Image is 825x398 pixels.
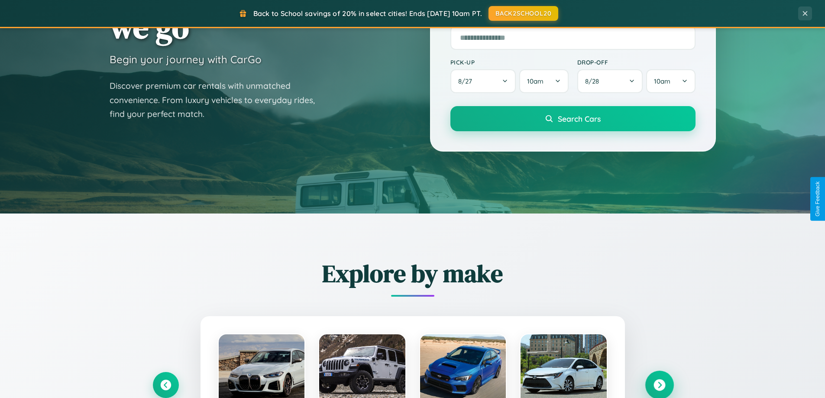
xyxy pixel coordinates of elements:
span: 10am [527,77,544,85]
span: 8 / 28 [585,77,603,85]
p: Discover premium car rentals with unmatched convenience. From luxury vehicles to everyday rides, ... [110,79,326,121]
label: Pick-up [450,58,569,66]
span: 8 / 27 [458,77,476,85]
button: Search Cars [450,106,696,131]
button: 10am [519,69,568,93]
h2: Explore by make [153,257,673,290]
label: Drop-off [577,58,696,66]
button: 10am [646,69,695,93]
h3: Begin your journey with CarGo [110,53,262,66]
span: Search Cars [558,114,601,123]
button: 8/27 [450,69,516,93]
span: 10am [654,77,670,85]
button: BACK2SCHOOL20 [489,6,558,21]
div: Give Feedback [815,181,821,217]
span: Back to School savings of 20% in select cities! Ends [DATE] 10am PT. [253,9,482,18]
button: 8/28 [577,69,643,93]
